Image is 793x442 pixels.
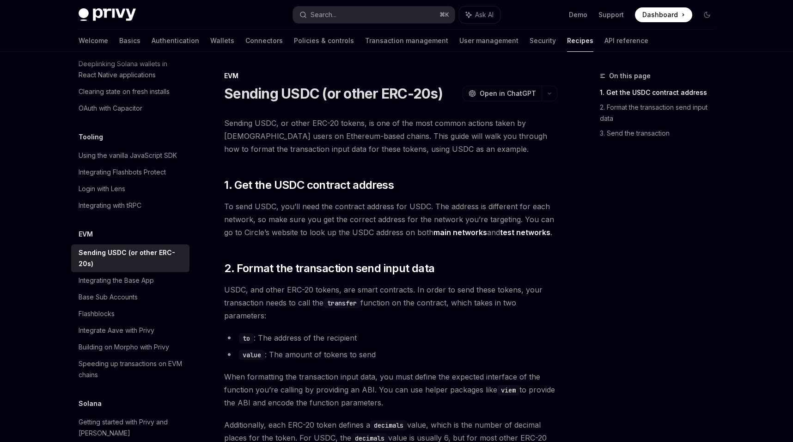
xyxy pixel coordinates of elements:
code: value [239,350,265,360]
span: USDC, and other ERC-20 tokens, are smart contracts. In order to send these tokens, your transacti... [224,283,557,322]
div: Integrate Aave with Privy [79,325,154,336]
div: OAuth with Capacitor [79,103,142,114]
span: Open in ChatGPT [480,89,536,98]
span: 2. Format the transaction send input data [224,261,434,276]
a: Clearing state on fresh installs [71,83,189,100]
div: Base Sub Accounts [79,292,138,303]
a: Flashblocks [71,305,189,322]
div: Deeplinking Solana wallets in React Native applications [79,58,184,81]
div: Using the vanilla JavaScript SDK [79,150,177,161]
a: Authentication [152,30,199,52]
li: : The amount of tokens to send [224,348,557,361]
div: Building on Morpho with Privy [79,342,169,353]
a: Speeding up transactions on EVM chains [71,355,189,383]
a: 3. Send the transaction [600,126,722,141]
span: Sending USDC, or other ERC-20 tokens, is one of the most common actions taken by [DEMOGRAPHIC_DAT... [224,117,557,156]
div: Clearing state on fresh installs [79,86,170,97]
a: Deeplinking Solana wallets in React Native applications [71,56,189,83]
img: dark logo [79,8,136,21]
div: Search... [311,9,336,20]
div: Flashblocks [79,308,115,319]
div: Getting started with Privy and [PERSON_NAME] [79,417,184,439]
a: Integrating with tRPC [71,197,189,214]
a: Wallets [210,30,234,52]
button: Ask AI [459,6,500,23]
h5: Tooling [79,131,103,143]
a: Integrate Aave with Privy [71,322,189,339]
a: Dashboard [635,7,692,22]
a: Welcome [79,30,108,52]
h5: Solana [79,398,102,409]
code: to [239,333,254,343]
a: Recipes [567,30,593,52]
a: API reference [604,30,648,52]
a: 1. Get the USDC contract address [600,85,722,100]
span: Ask AI [475,10,494,19]
span: 1. Get the USDC contract address [224,178,394,193]
span: When formatting the transaction input data, you must define the expected interface of the functio... [224,370,557,409]
li: : The address of the recipient [224,331,557,344]
a: Getting started with Privy and [PERSON_NAME] [71,414,189,442]
div: Integrating with tRPC [79,200,141,211]
button: Open in ChatGPT [463,86,542,101]
a: Login with Lens [71,181,189,197]
a: test networks [500,228,550,237]
a: Using the vanilla JavaScript SDK [71,147,189,164]
a: Integrating the Base App [71,272,189,289]
a: User management [459,30,518,52]
div: Integrating the Base App [79,275,154,286]
a: Sending USDC (or other ERC-20s) [71,244,189,272]
span: On this page [609,70,651,81]
div: EVM [224,71,557,81]
a: Integrating Flashbots Protect [71,164,189,181]
div: Sending USDC (or other ERC-20s) [79,247,184,269]
a: OAuth with Capacitor [71,100,189,117]
a: Connectors [245,30,283,52]
h1: Sending USDC (or other ERC-20s) [224,85,443,102]
a: Base Sub Accounts [71,289,189,305]
a: Demo [569,10,587,19]
a: 2. Format the transaction send input data [600,100,722,126]
button: Search...⌘K [293,6,455,23]
a: Building on Morpho with Privy [71,339,189,355]
div: Integrating Flashbots Protect [79,167,166,178]
a: main networks [433,228,487,237]
span: ⌘ K [439,11,449,19]
a: Policies & controls [294,30,354,52]
span: Dashboard [642,10,678,19]
h5: EVM [79,229,93,240]
span: To send USDC, you’ll need the contract address for USDC. The address is different for each networ... [224,200,557,239]
a: Security [530,30,556,52]
a: Support [598,10,624,19]
a: Basics [119,30,140,52]
button: Toggle dark mode [700,7,714,22]
div: Login with Lens [79,183,125,194]
div: Speeding up transactions on EVM chains [79,358,184,380]
code: decimals [370,420,407,430]
code: transfer [323,298,360,308]
a: Transaction management [365,30,448,52]
code: viem [497,385,519,395]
